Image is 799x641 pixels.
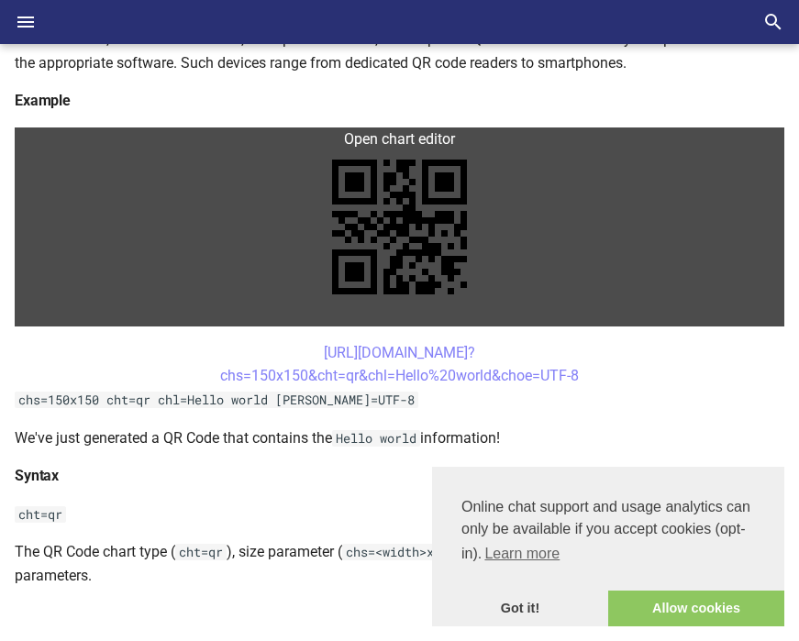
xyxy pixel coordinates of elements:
code: cht=qr [175,544,227,560]
a: [URL][DOMAIN_NAME]?chs=150x150&cht=qr&chl=Hello%20world&choe=UTF-8 [220,344,579,385]
h4: Syntax [15,464,784,488]
code: chs=<width>x<height> [342,544,496,560]
p: The QR Code chart type ( ), size parameter ( ) and data ( ) are all required parameters. [15,540,784,587]
div: cookieconsent [432,467,784,626]
code: chs=150x150 cht=qr chl=Hello world [PERSON_NAME]=UTF-8 [15,392,418,408]
h4: Example [15,89,784,113]
a: dismiss cookie message [432,591,608,627]
code: Hello world [332,430,420,447]
a: learn more about cookies [482,540,562,568]
code: cht=qr [15,506,66,523]
span: Online chat support and usage analytics can only be available if you accept cookies (opt-in). [461,496,755,568]
a: allow cookies [608,591,784,627]
p: We've just generated a QR Code that contains the information! [15,426,784,450]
